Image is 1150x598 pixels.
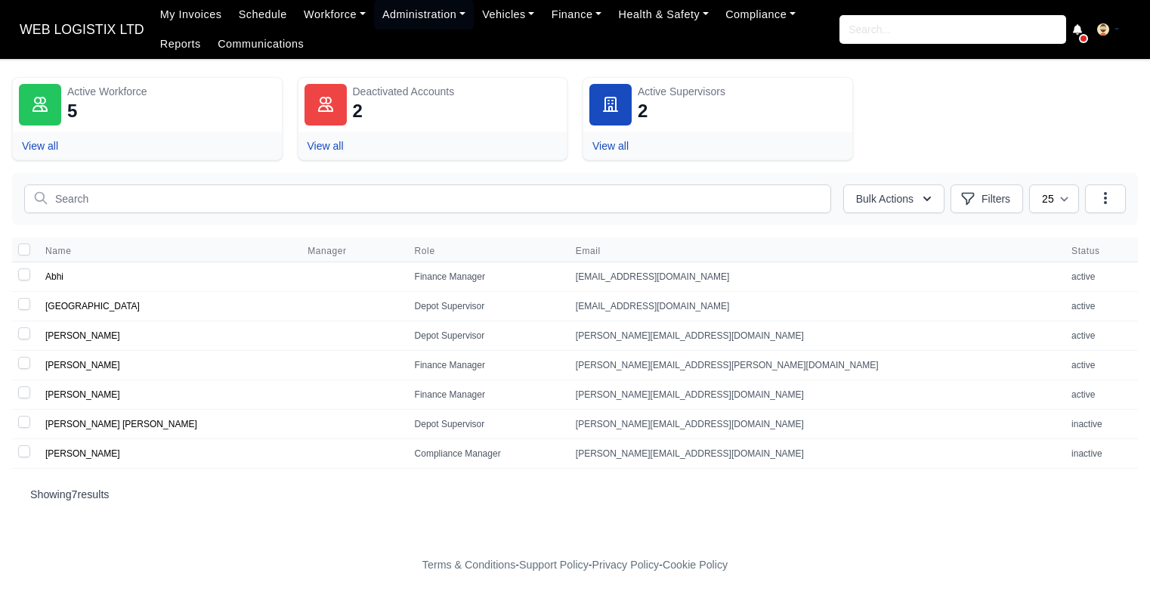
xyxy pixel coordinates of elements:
div: Deactivated Accounts [353,84,561,99]
a: [PERSON_NAME] [45,330,120,341]
button: Manager [308,245,359,257]
button: Bulk Actions [843,184,944,213]
td: Depot Supervisor [406,292,567,321]
div: - - - [144,556,1006,574]
span: Role [415,245,435,257]
td: inactive [1062,439,1138,469]
td: active [1062,380,1138,410]
a: Cookie Policy [663,559,728,571]
td: [EMAIL_ADDRESS][DOMAIN_NAME] [567,262,1062,292]
td: inactive [1062,410,1138,439]
div: Active Workforce [67,84,276,99]
td: [PERSON_NAME][EMAIL_ADDRESS][DOMAIN_NAME] [567,410,1062,439]
td: [PERSON_NAME][EMAIL_ADDRESS][DOMAIN_NAME] [567,380,1062,410]
td: Depot Supervisor [406,321,567,351]
div: 2 [638,99,648,123]
td: [PERSON_NAME][EMAIL_ADDRESS][DOMAIN_NAME] [567,321,1062,351]
td: active [1062,351,1138,380]
span: WEB LOGISTIX LTD [12,14,152,45]
td: active [1062,321,1138,351]
a: Terms & Conditions [422,559,515,571]
td: active [1062,262,1138,292]
span: Status [1071,245,1129,257]
a: WEB LOGISTIX LTD [12,15,152,45]
button: Filters [951,184,1023,213]
a: View all [592,140,629,152]
a: View all [308,140,344,152]
div: Active Supervisors [638,84,846,99]
button: Role [415,245,447,257]
td: Depot Supervisor [406,410,567,439]
p: Showing results [30,487,1120,502]
a: View all [22,140,58,152]
a: [PERSON_NAME] [45,448,120,459]
span: Name [45,245,71,257]
td: [PERSON_NAME][EMAIL_ADDRESS][DOMAIN_NAME] [567,439,1062,469]
td: [EMAIL_ADDRESS][DOMAIN_NAME] [567,292,1062,321]
a: Privacy Policy [592,559,660,571]
a: [PERSON_NAME] [45,360,120,370]
input: Search [24,184,831,213]
a: Reports [152,29,209,59]
input: Search... [839,15,1066,44]
td: [PERSON_NAME][EMAIL_ADDRESS][PERSON_NAME][DOMAIN_NAME] [567,351,1062,380]
span: 7 [72,488,78,500]
div: 5 [67,99,77,123]
td: Finance Manager [406,262,567,292]
div: 2 [353,99,363,123]
a: [GEOGRAPHIC_DATA] [45,301,140,311]
button: Name [45,245,83,257]
span: Manager [308,245,347,257]
a: Abhi [45,271,63,282]
a: Communications [209,29,313,59]
a: [PERSON_NAME] [45,389,120,400]
td: Finance Manager [406,351,567,380]
td: Compliance Manager [406,439,567,469]
span: Email [576,245,1053,257]
a: [PERSON_NAME] [PERSON_NAME] [45,419,197,429]
td: active [1062,292,1138,321]
a: Support Policy [519,559,589,571]
td: Finance Manager [406,380,567,410]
